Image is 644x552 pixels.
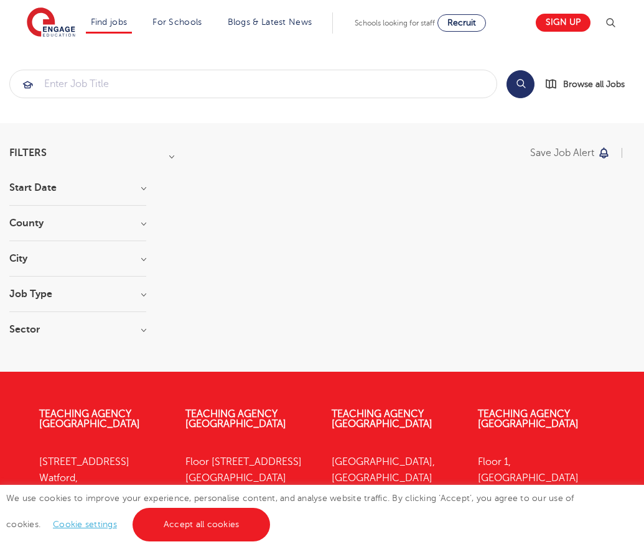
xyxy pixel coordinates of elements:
[27,7,75,39] img: Engage Education
[9,70,497,98] div: Submit
[9,218,146,228] h3: County
[53,520,117,529] a: Cookie settings
[437,14,486,32] a: Recruit
[332,454,459,552] p: [GEOGRAPHIC_DATA], [GEOGRAPHIC_DATA] [GEOGRAPHIC_DATA], LS1 5SH 0113 323 7633
[563,77,625,91] span: Browse all Jobs
[355,19,435,27] span: Schools looking for staff
[39,408,140,430] a: Teaching Agency [GEOGRAPHIC_DATA]
[332,408,432,430] a: Teaching Agency [GEOGRAPHIC_DATA]
[133,508,271,541] a: Accept all cookies
[530,148,610,158] button: Save job alert
[447,18,476,27] span: Recruit
[185,408,286,430] a: Teaching Agency [GEOGRAPHIC_DATA]
[39,454,167,535] p: [STREET_ADDRESS] Watford, WD17 1SZ 01923 281040
[10,70,497,98] input: Submit
[530,148,594,158] p: Save job alert
[228,17,312,27] a: Blogs & Latest News
[478,408,579,430] a: Teaching Agency [GEOGRAPHIC_DATA]
[91,17,128,27] a: Find jobs
[9,183,146,193] h3: Start Date
[9,324,146,334] h3: Sector
[6,494,574,529] span: We use cookies to improve your experience, personalise content, and analyse website traffic. By c...
[152,17,202,27] a: For Schools
[9,289,146,299] h3: Job Type
[544,77,635,91] a: Browse all Jobs
[536,14,590,32] a: Sign up
[185,454,313,552] p: Floor [STREET_ADDRESS] [GEOGRAPHIC_DATA] [GEOGRAPHIC_DATA], BN1 3XF 01273 447633
[506,70,534,98] button: Search
[9,254,146,264] h3: City
[9,148,47,158] span: Filters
